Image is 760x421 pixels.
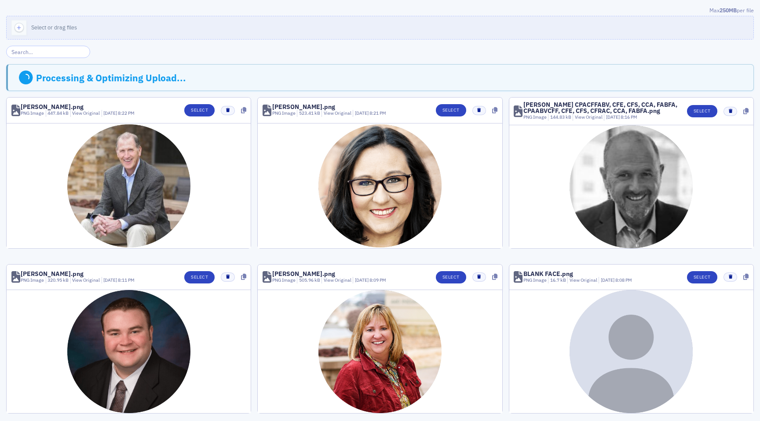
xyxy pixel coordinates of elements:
button: Select [687,271,717,283]
button: Select [436,104,466,116]
div: 523.41 kB [297,110,320,117]
div: Max per file [6,6,754,16]
button: Select [436,271,466,283]
div: 320.95 kB [46,277,69,284]
span: [DATE] [103,110,118,116]
div: PNG Image [272,110,296,117]
button: Select [184,104,215,116]
a: View Original [575,114,603,120]
a: View Original [570,277,597,283]
div: 144.83 kB [548,114,571,121]
div: [PERSON_NAME].png [21,104,84,110]
div: PNG Image [523,277,547,284]
div: [PERSON_NAME].png [21,271,84,277]
span: 8:08 PM [615,277,632,283]
span: 250MB [720,7,737,14]
div: 447.84 kB [46,110,69,117]
div: PNG Image [21,110,44,117]
div: Processing & Optimizing Upload... [36,72,186,83]
span: 8:16 PM [621,114,637,120]
a: View Original [72,110,100,116]
span: Select or drag files [31,24,77,31]
div: PNG Image [523,114,547,121]
div: [PERSON_NAME] CPACFFABV, CFE, CFS, CCA, FABFA, CPAABVCFF, CFE, CFS, CFRAC, CCA, FABFA.png [523,102,681,114]
div: PNG Image [21,277,44,284]
span: [DATE] [355,277,369,283]
span: 8:21 PM [369,110,386,116]
button: Select or drag files [6,16,754,40]
span: 8:11 PM [118,277,135,283]
div: [PERSON_NAME].png [272,104,335,110]
div: PNG Image [272,277,296,284]
a: View Original [72,277,100,283]
span: [DATE] [355,110,369,116]
div: 505.96 kB [297,277,320,284]
span: [DATE] [103,277,118,283]
span: [DATE] [606,114,621,120]
span: 8:09 PM [369,277,386,283]
a: View Original [324,277,351,283]
div: 16.7 kB [548,277,566,284]
button: Select [687,105,717,117]
div: BLANK FACE.png [523,271,573,277]
input: Search… [6,46,90,58]
span: [DATE] [601,277,615,283]
span: 8:22 PM [118,110,135,116]
button: Select [184,271,215,283]
div: [PERSON_NAME].png [272,271,335,277]
a: View Original [324,110,351,116]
